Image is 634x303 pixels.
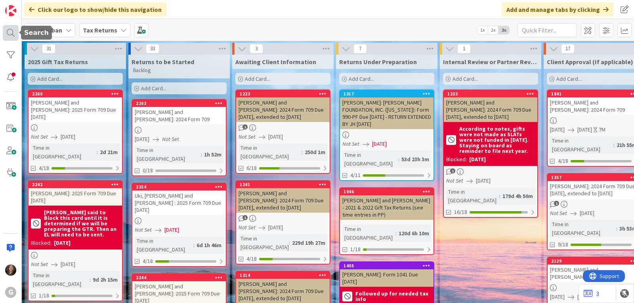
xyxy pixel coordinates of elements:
[339,58,417,66] span: Returns Under Preparation
[239,143,302,161] div: Time in [GEOGRAPHIC_DATA]
[136,275,226,280] div: 2244
[24,29,49,36] h5: Search
[616,224,617,233] span: :
[550,293,565,301] span: [DATE]
[444,90,537,122] div: 1233[PERSON_NAME] and [PERSON_NAME]: 2024 Form 709 Due [DATE], extended to [DATE]
[342,151,398,168] div: Time in [GEOGRAPHIC_DATA]
[5,287,16,298] div: G
[31,271,90,288] div: Time in [GEOGRAPHIC_DATA]
[289,238,290,247] span: :
[236,97,330,122] div: [PERSON_NAME] and [PERSON_NAME]: 2024 Form 709 Due [DATE], extended to [DATE]
[340,90,433,97] div: 1317
[135,236,193,254] div: Time in [GEOGRAPHIC_DATA]
[502,2,613,17] div: Add and manage tabs by clicking
[554,201,559,206] span: 1
[37,75,63,82] span: Add Card...
[40,25,62,35] span: Kanban
[399,155,431,164] div: 53d 23h 3m
[240,273,330,278] div: 1214
[340,97,433,129] div: [PERSON_NAME]: [PERSON_NAME] FOUNDATION, INC. ([US_STATE]): Form 990-PF Due [DATE] - RETURN EXTEN...
[340,262,433,287] div: 1405[PERSON_NAME]: Form 1041 Due [DATE]
[31,133,48,140] i: Not Set
[39,292,49,300] span: 1/18
[500,192,535,200] div: 179d 4h 50m
[31,239,52,247] div: Blocked:
[518,23,577,37] input: Quick Filter...
[239,133,256,140] i: Not Set
[135,135,149,143] span: [DATE]
[195,241,223,250] div: 6d 1h 46m
[550,220,616,237] div: Time in [GEOGRAPHIC_DATA]
[550,126,565,134] span: [DATE]
[613,141,615,149] span: :
[143,166,153,175] span: 0/18
[268,133,283,141] span: [DATE]
[446,155,467,164] div: Blocked:
[290,238,327,247] div: 229d 19h 27m
[353,44,367,53] span: 7
[355,291,431,302] b: Followed up for needed tax info
[29,188,122,206] div: [PERSON_NAME]: 2025 Form 709 Due [DATE]
[132,183,226,191] div: 2254
[146,44,159,53] span: 33
[235,58,316,66] span: Awaiting Client Information
[240,91,330,97] div: 1223
[132,274,226,281] div: 2244
[344,263,433,269] div: 1405
[246,255,257,263] span: 4/18
[561,44,575,53] span: 17
[459,126,535,154] b: According to notes, gifts were not made as SLATs were not funded in [DATE]. Staying on board as r...
[446,187,499,205] div: Time in [GEOGRAPHIC_DATA]
[457,44,471,53] span: 1
[342,225,395,242] div: Time in [GEOGRAPHIC_DATA]
[556,75,582,82] span: Add Card...
[344,189,433,194] div: 1946
[162,135,179,143] i: Not Set
[44,210,120,237] b: [PERSON_NAME] said to Block this card until it is determined if we will be preparing the GTR. The...
[243,124,248,130] span: 1
[498,26,509,34] span: 3x
[236,181,330,188] div: 1241
[132,183,226,215] div: 2254Uki, [PERSON_NAME] and [PERSON_NAME] : 2025 Form 709 Due [DATE]
[476,177,491,185] span: [DATE]
[547,58,633,66] span: Client Approval (If applicable)
[29,90,122,122] div: 2260[PERSON_NAME] and [PERSON_NAME]: 2025 Form 709 Due [DATE]
[61,260,75,269] span: [DATE]
[558,157,568,165] span: 4/18
[24,2,166,17] div: Click our logo to show/hide this navigation
[395,229,397,238] span: :
[303,148,327,156] div: 250d 1m
[350,171,361,179] span: 4/11
[28,58,88,66] span: 2025 Gift Tax Returns
[97,148,98,156] span: :
[164,226,179,234] span: [DATE]
[340,90,433,129] div: 1317[PERSON_NAME]: [PERSON_NAME] FOUNDATION, INC. ([US_STATE]): Form 990-PF Due [DATE] - RETURN E...
[136,101,226,106] div: 2263
[201,150,202,159] span: :
[29,181,122,206] div: 2242[PERSON_NAME]: 2025 Form 709 Due [DATE]
[193,241,195,250] span: :
[236,90,330,97] div: 1223
[239,224,256,231] i: Not Set
[488,26,498,34] span: 2x
[83,26,117,34] b: Tax Returns
[17,1,36,11] span: Support
[446,177,463,184] i: Not Set
[340,188,433,195] div: 1946
[132,58,194,66] span: Returns to be Started
[302,148,303,156] span: :
[202,150,223,159] div: 1h 52m
[29,97,122,122] div: [PERSON_NAME] and [PERSON_NAME]: 2025 Form 709 Due [DATE]
[5,265,16,276] img: SB
[239,234,289,252] div: Time in [GEOGRAPHIC_DATA]
[236,272,330,279] div: 1214
[454,208,467,216] span: 16/18
[236,181,330,213] div: 1241[PERSON_NAME] and [PERSON_NAME]: 2024 Form 709 Due [DATE], extended to [DATE]
[453,75,478,82] span: Add Card...
[54,239,71,247] div: [DATE]
[599,126,605,134] div: 7M
[444,97,537,122] div: [PERSON_NAME] and [PERSON_NAME]: 2024 Form 709 Due [DATE], extended to [DATE]
[132,100,226,107] div: 2263
[135,226,152,233] i: Not Set
[236,188,330,213] div: [PERSON_NAME] and [PERSON_NAME]: 2024 Form 709 Due [DATE], extended to [DATE]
